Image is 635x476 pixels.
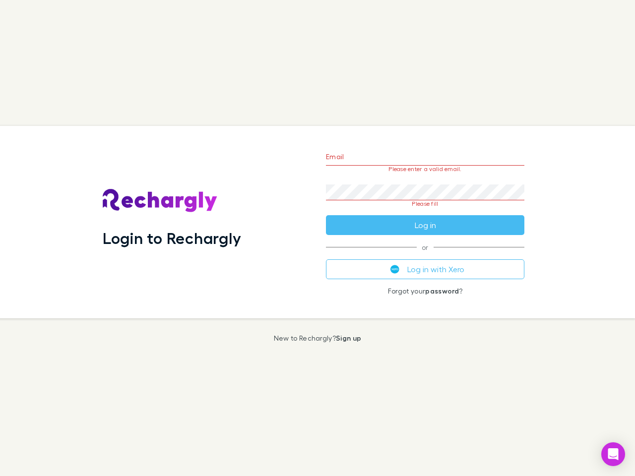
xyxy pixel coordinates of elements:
div: Open Intercom Messenger [601,442,625,466]
img: Xero's logo [390,265,399,274]
a: Sign up [336,334,361,342]
img: Rechargly's Logo [103,189,218,213]
a: password [425,287,459,295]
p: Please fill [326,200,524,207]
p: New to Rechargly? [274,334,362,342]
p: Forgot your ? [326,287,524,295]
h1: Login to Rechargly [103,229,241,247]
button: Log in [326,215,524,235]
button: Log in with Xero [326,259,524,279]
p: Please enter a valid email. [326,166,524,173]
